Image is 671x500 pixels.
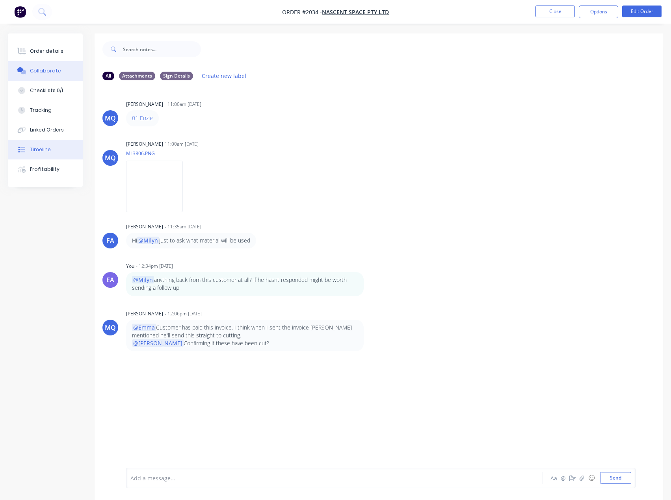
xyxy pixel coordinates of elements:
div: Tracking [30,107,52,114]
div: Checklists 0/1 [30,87,63,94]
div: FA [106,236,114,245]
div: - 11:35am [DATE] [165,223,201,230]
button: ☺ [587,473,596,483]
div: Collaborate [30,67,61,74]
div: - 12:34pm [DATE] [136,263,173,270]
div: [PERSON_NAME] [126,101,163,108]
div: Profitability [30,166,59,173]
div: EA [106,275,114,285]
img: Factory [14,6,26,18]
div: - 11:00am [DATE] [165,101,201,108]
button: Timeline [8,140,83,159]
button: Options [579,6,618,18]
div: [PERSON_NAME] [126,223,163,230]
button: Order details [8,41,83,61]
a: 01 Enzie [132,114,153,122]
div: - 12:06pm [DATE] [165,310,202,317]
button: Profitability [8,159,83,179]
div: Attachments [119,72,155,80]
p: Confirming if these have been cut? [132,339,358,347]
button: Aa [549,473,558,483]
div: MQ [105,153,116,163]
span: @Milyn [137,237,159,244]
div: MQ [105,323,116,332]
button: @ [558,473,568,483]
button: Create new label [198,70,251,81]
button: Edit Order [622,6,662,17]
a: Nascent Space Pty Ltd [322,8,389,16]
div: Timeline [30,146,51,153]
div: [PERSON_NAME] [126,141,163,148]
p: anything back from this customer at all? if he hasnt responded might be worth sending a follow up [132,276,358,292]
button: Collaborate [8,61,83,81]
div: Sign Details [160,72,193,80]
p: ML3806.PNG [126,150,191,157]
div: 11:00am [DATE] [165,141,199,148]
span: Order #2034 - [282,8,322,16]
p: Customer has paid this invoice. I think when I sent the invoice [PERSON_NAME] mentioned he'll sen... [132,324,358,340]
div: [PERSON_NAME] [126,310,163,317]
button: Checklists 0/1 [8,81,83,100]
button: Send [600,472,631,484]
span: @Milyn [132,276,154,283]
span: @[PERSON_NAME] [132,339,184,347]
input: Search notes... [123,41,201,57]
p: Hi just to ask what material will be used [132,237,250,244]
button: Close [535,6,575,17]
button: Tracking [8,100,83,120]
div: Linked Orders [30,126,64,133]
div: All [102,72,114,80]
div: Order details [30,48,63,55]
span: @Emma [132,324,156,331]
div: You [126,263,134,270]
div: MQ [105,113,116,123]
button: Linked Orders [8,120,83,140]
